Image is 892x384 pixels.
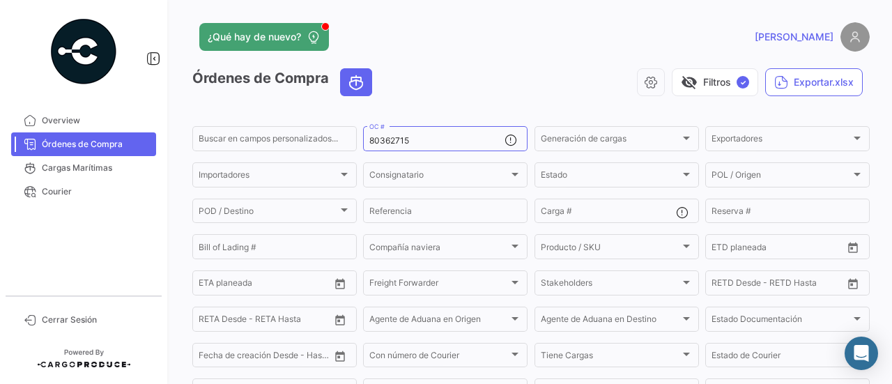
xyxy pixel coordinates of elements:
[845,337,878,370] div: Abrir Intercom Messenger
[765,68,863,96] button: Exportar.xlsx
[712,172,851,182] span: POL / Origen
[199,353,224,362] input: Desde
[199,208,338,218] span: POD / Destino
[42,185,151,198] span: Courier
[712,316,851,326] span: Estado Documentación
[712,244,737,254] input: Desde
[330,273,351,294] button: Open calendar
[341,69,371,95] button: Ocean
[42,138,151,151] span: Órdenes de Compra
[541,353,680,362] span: Tiene Cargas
[369,353,509,362] span: Con número de Courier
[192,68,376,96] h3: Órdenes de Compra
[199,172,338,182] span: Importadores
[11,109,156,132] a: Overview
[843,237,863,258] button: Open calendar
[208,30,301,44] span: ¿Qué hay de nuevo?
[541,316,680,326] span: Agente de Aduana en Destino
[11,132,156,156] a: Órdenes de Compra
[672,68,758,96] button: visibility_offFiltros✓
[541,136,680,146] span: Generación de cargas
[843,273,863,294] button: Open calendar
[42,162,151,174] span: Cargas Marítimas
[369,316,509,326] span: Agente de Aduana en Origen
[199,280,224,290] input: Desde
[233,316,296,326] input: Hasta
[746,280,809,290] input: Hasta
[755,30,833,44] span: [PERSON_NAME]
[199,23,329,51] button: ¿Qué hay de nuevo?
[840,22,870,52] img: placeholder-user.png
[330,309,351,330] button: Open calendar
[233,353,296,362] input: Hasta
[11,180,156,203] a: Courier
[11,156,156,180] a: Cargas Marítimas
[746,244,809,254] input: Hasta
[681,74,698,91] span: visibility_off
[541,244,680,254] span: Producto / SKU
[541,172,680,182] span: Estado
[369,280,509,290] span: Freight Forwarder
[712,353,851,362] span: Estado de Courier
[737,76,749,89] span: ✓
[369,244,509,254] span: Compañía naviera
[233,280,296,290] input: Hasta
[49,17,118,86] img: powered-by.png
[330,346,351,367] button: Open calendar
[42,114,151,127] span: Overview
[541,280,680,290] span: Stakeholders
[42,314,151,326] span: Cerrar Sesión
[712,280,737,290] input: Desde
[369,172,509,182] span: Consignatario
[712,136,851,146] span: Exportadores
[199,316,224,326] input: Desde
